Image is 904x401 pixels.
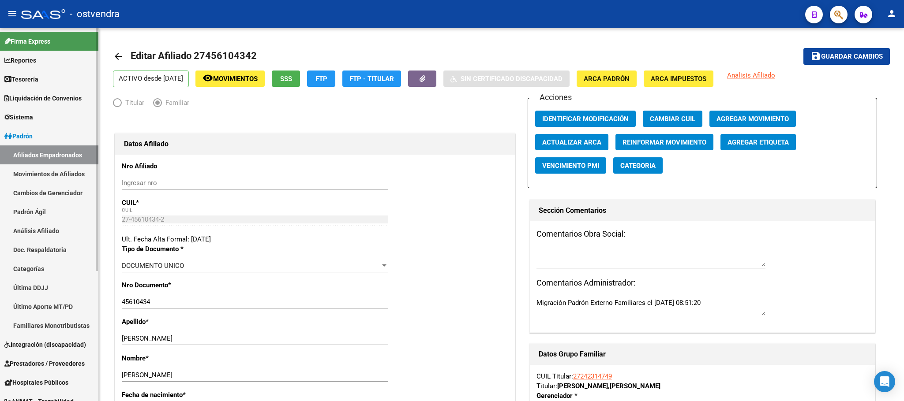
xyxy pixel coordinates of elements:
span: Reportes [4,56,36,65]
h1: Sección Comentarios [539,204,866,218]
span: Padrón [4,131,33,141]
span: Tesorería [4,74,38,84]
button: Agregar Movimiento [709,111,796,127]
button: Agregar Etiqueta [720,134,796,150]
button: Cambiar CUIL [643,111,702,127]
p: ACTIVO desde [DATE] [113,71,189,87]
span: Editar Afiliado 27456104342 [131,50,257,61]
h3: Comentarios Administrador: [536,277,868,289]
mat-icon: menu [7,8,18,19]
button: Categoria [613,157,663,174]
span: ARCA Padrón [584,75,630,83]
div: CUIL Titular: Titular: [536,371,868,391]
button: SSS [272,71,300,87]
div: Ult. Fecha Alta Formal: [DATE] [122,234,508,244]
span: Guardar cambios [821,53,883,61]
span: FTP - Titular [349,75,394,83]
span: Agregar Movimiento [716,115,789,123]
button: Movimientos [195,71,265,87]
button: FTP [307,71,335,87]
span: FTP [315,75,327,83]
span: Familiar [162,98,189,108]
button: Guardar cambios [803,48,890,64]
mat-icon: save [810,51,821,61]
span: Vencimiento PMI [542,162,599,170]
span: Integración (discapacidad) [4,340,86,349]
mat-icon: person [886,8,897,19]
span: Titular [122,98,144,108]
button: ARCA Impuestos [644,71,713,87]
h1: Datos Grupo Familiar [539,347,866,361]
div: Open Intercom Messenger [874,371,895,392]
span: DOCUMENTO UNICO [122,262,184,270]
button: Sin Certificado Discapacidad [443,71,570,87]
p: Gerenciador * [536,391,636,401]
p: Nombre [122,353,238,363]
span: Categoria [620,162,656,170]
strong: [PERSON_NAME] [PERSON_NAME] [557,382,660,390]
button: Actualizar ARCA [535,134,608,150]
span: Hospitales Públicos [4,378,68,387]
button: Vencimiento PMI [535,157,606,174]
p: Fecha de nacimiento [122,390,238,400]
p: CUIL [122,198,238,208]
a: 27242314749 [573,372,612,380]
p: Apellido [122,317,238,327]
button: ARCA Padrón [577,71,637,87]
p: Nro Afiliado [122,161,238,171]
span: Liquidación de Convenios [4,93,82,103]
span: Identificar Modificación [542,115,629,123]
span: Reinformar Movimiento [623,138,706,146]
mat-icon: remove_red_eye [203,73,213,83]
button: Reinformar Movimiento [615,134,713,150]
span: Firma Express [4,37,50,46]
span: Movimientos [213,75,258,83]
span: Actualizar ARCA [542,138,601,146]
span: Prestadores / Proveedores [4,359,85,368]
span: Sin Certificado Discapacidad [461,75,563,83]
p: Tipo de Documento * [122,244,238,254]
span: Sistema [4,112,33,122]
span: Análisis Afiliado [727,71,775,79]
span: ARCA Impuestos [651,75,706,83]
mat-radio-group: Elija una opción [113,100,198,108]
h1: Datos Afiliado [124,137,506,151]
p: Nro Documento [122,280,238,290]
button: Identificar Modificación [535,111,636,127]
h3: Acciones [535,91,575,104]
button: FTP - Titular [342,71,401,87]
span: , [608,382,610,390]
span: Cambiar CUIL [650,115,695,123]
span: - ostvendra [70,4,120,24]
mat-icon: arrow_back [113,51,124,62]
span: Agregar Etiqueta [728,138,789,146]
span: SSS [280,75,292,83]
h3: Comentarios Obra Social: [536,228,868,240]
